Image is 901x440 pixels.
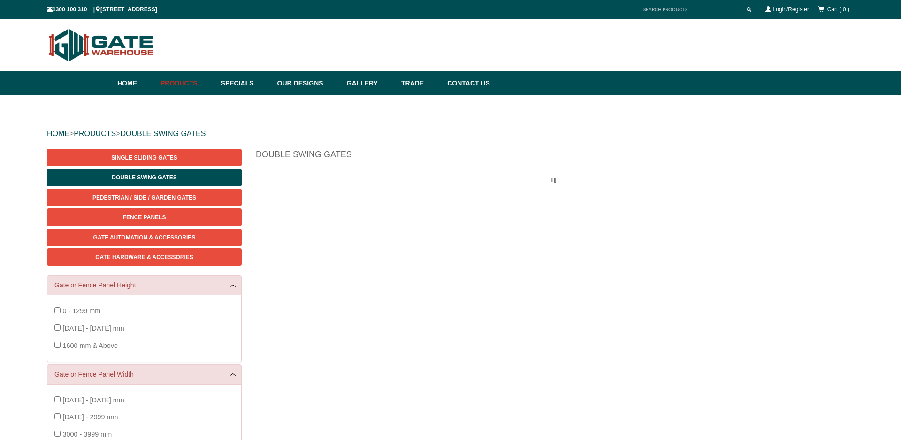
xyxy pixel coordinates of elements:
[112,174,176,181] span: Double Swing Gates
[256,149,854,165] h1: Double Swing Gates
[117,71,156,95] a: Home
[773,6,809,13] a: Login/Register
[273,71,342,95] a: Our Designs
[47,169,242,186] a: Double Swing Gates
[47,208,242,226] a: Fence Panels
[123,214,166,221] span: Fence Panels
[47,130,69,138] a: HOME
[120,130,206,138] a: DOUBLE SWING GATES
[92,194,196,201] span: Pedestrian / Side / Garden Gates
[93,234,196,241] span: Gate Automation & Accessories
[47,6,157,13] span: 1300 100 310 | [STREET_ADDRESS]
[47,229,242,246] a: Gate Automation & Accessories
[62,324,124,332] span: [DATE] - [DATE] mm
[216,71,273,95] a: Specials
[827,6,849,13] span: Cart ( 0 )
[111,154,177,161] span: Single Sliding Gates
[443,71,490,95] a: Contact Us
[551,178,559,183] img: please_wait.gif
[397,71,443,95] a: Trade
[74,130,116,138] a: PRODUCTS
[62,342,118,349] span: 1600 mm & Above
[47,248,242,266] a: Gate Hardware & Accessories
[47,149,242,166] a: Single Sliding Gates
[54,370,234,379] a: Gate or Fence Panel Width
[47,119,854,149] div: > >
[62,431,112,438] span: 3000 - 3999 mm
[156,71,216,95] a: Products
[47,189,242,206] a: Pedestrian / Side / Garden Gates
[62,413,118,421] span: [DATE] - 2999 mm
[62,396,124,404] span: [DATE] - [DATE] mm
[95,254,193,261] span: Gate Hardware & Accessories
[639,4,743,15] input: SEARCH PRODUCTS
[54,280,234,290] a: Gate or Fence Panel Height
[342,71,397,95] a: Gallery
[62,307,100,315] span: 0 - 1299 mm
[47,23,156,67] img: Gate Warehouse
